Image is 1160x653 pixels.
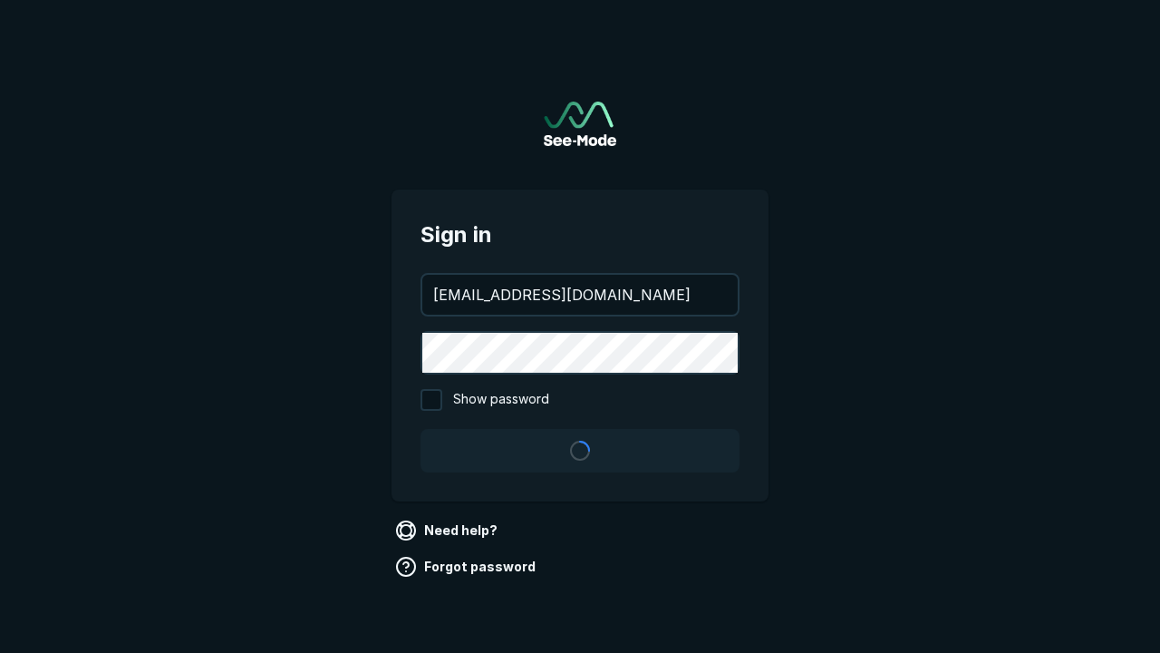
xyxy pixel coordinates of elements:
a: Go to sign in [544,102,616,146]
span: Sign in [420,219,739,251]
input: your@email.com [422,275,738,315]
span: Show password [453,389,549,411]
a: Need help? [391,516,505,545]
img: See-Mode Logo [544,102,616,146]
a: Forgot password [391,552,543,581]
